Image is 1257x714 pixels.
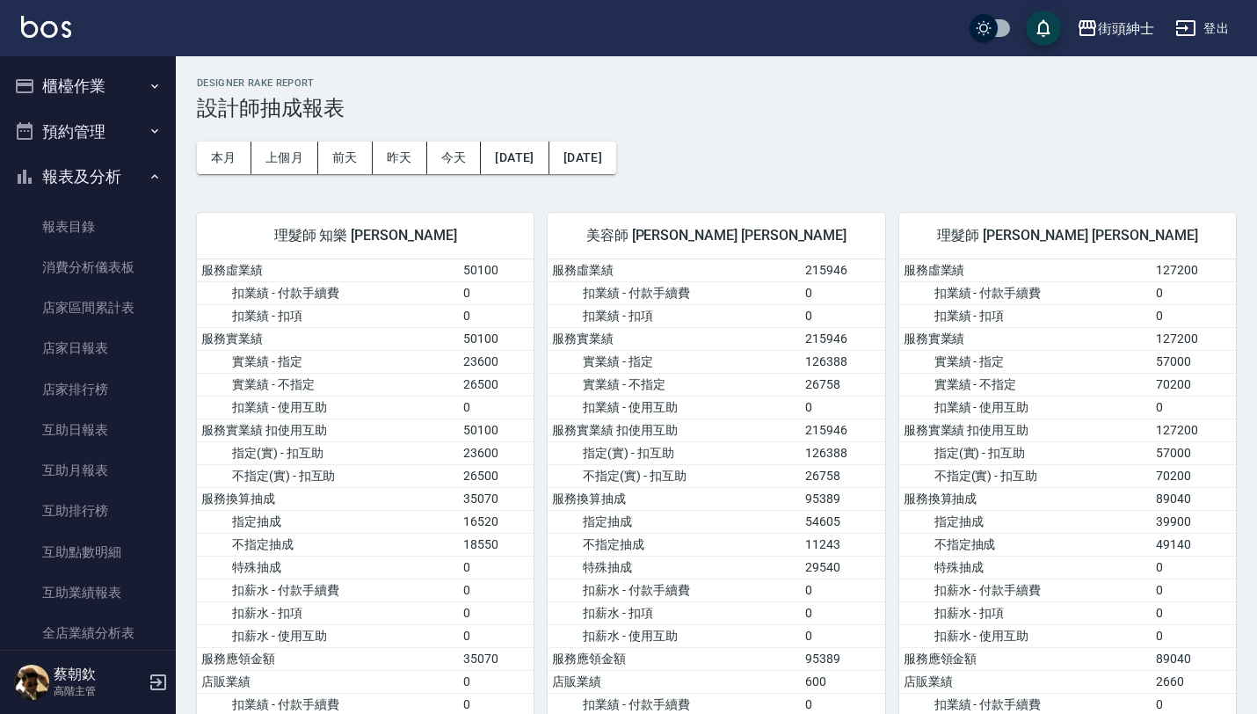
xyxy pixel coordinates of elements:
[7,410,169,450] a: 互助日報表
[197,373,459,396] td: 實業績 - 不指定
[459,601,534,624] td: 0
[548,647,801,670] td: 服務應領金額
[251,142,318,174] button: 上個月
[7,450,169,491] a: 互助月報表
[459,419,534,441] td: 50100
[197,647,459,670] td: 服務應領金額
[548,373,801,396] td: 實業績 - 不指定
[459,579,534,601] td: 0
[801,556,885,579] td: 29540
[459,373,534,396] td: 26500
[459,510,534,533] td: 16520
[1152,396,1236,419] td: 0
[197,556,459,579] td: 特殊抽成
[548,533,801,556] td: 不指定抽成
[459,304,534,327] td: 0
[7,109,169,155] button: 預約管理
[1152,647,1236,670] td: 89040
[7,491,169,531] a: 互助排行榜
[1152,533,1236,556] td: 49140
[459,281,534,304] td: 0
[1152,281,1236,304] td: 0
[801,533,885,556] td: 11243
[7,369,169,410] a: 店家排行榜
[197,304,459,327] td: 扣業績 - 扣項
[801,441,885,464] td: 126388
[197,601,459,624] td: 扣薪水 - 扣項
[899,624,1152,647] td: 扣薪水 - 使用互助
[1168,12,1236,45] button: 登出
[548,556,801,579] td: 特殊抽成
[1070,11,1161,47] button: 街頭紳士
[197,510,459,533] td: 指定抽成
[801,624,885,647] td: 0
[1152,510,1236,533] td: 39900
[801,350,885,373] td: 126388
[459,350,534,373] td: 23600
[197,441,459,464] td: 指定(實) - 扣互助
[197,142,251,174] button: 本月
[459,487,534,510] td: 35070
[7,247,169,288] a: 消費分析儀表板
[459,670,534,693] td: 0
[1152,419,1236,441] td: 127200
[197,327,459,350] td: 服務實業績
[197,350,459,373] td: 實業績 - 指定
[197,419,459,441] td: 服務實業績 扣使用互助
[197,624,459,647] td: 扣薪水 - 使用互助
[548,281,801,304] td: 扣業績 - 付款手續費
[197,487,459,510] td: 服務換算抽成
[459,624,534,647] td: 0
[459,441,534,464] td: 23600
[427,142,482,174] button: 今天
[7,288,169,328] a: 店家區間累計表
[197,533,459,556] td: 不指定抽成
[1152,487,1236,510] td: 89040
[54,683,143,699] p: 高階主管
[899,510,1152,533] td: 指定抽成
[548,327,801,350] td: 服務實業績
[920,227,1215,244] span: 理髮師 [PERSON_NAME] [PERSON_NAME]
[899,556,1152,579] td: 特殊抽成
[459,647,534,670] td: 35070
[54,666,143,683] h5: 蔡朝欽
[548,304,801,327] td: 扣業績 - 扣項
[1152,579,1236,601] td: 0
[459,533,534,556] td: 18550
[7,613,169,653] a: 全店業績分析表
[899,396,1152,419] td: 扣業績 - 使用互助
[548,259,801,282] td: 服務虛業績
[1152,464,1236,487] td: 70200
[801,373,885,396] td: 26758
[899,259,1152,282] td: 服務虛業績
[899,579,1152,601] td: 扣薪水 - 付款手續費
[459,396,534,419] td: 0
[197,396,459,419] td: 扣業績 - 使用互助
[7,207,169,247] a: 報表目錄
[899,281,1152,304] td: 扣業績 - 付款手續費
[569,227,863,244] span: 美容師 [PERSON_NAME] [PERSON_NAME]
[801,487,885,510] td: 95389
[7,328,169,368] a: 店家日報表
[801,327,885,350] td: 215946
[899,670,1152,693] td: 店販業績
[548,419,801,441] td: 服務實業績 扣使用互助
[899,647,1152,670] td: 服務應領金額
[801,670,885,693] td: 600
[801,419,885,441] td: 215946
[899,327,1152,350] td: 服務實業績
[7,532,169,572] a: 互助點數明細
[1152,601,1236,624] td: 0
[899,350,1152,373] td: 實業績 - 指定
[481,142,549,174] button: [DATE]
[459,556,534,579] td: 0
[1152,556,1236,579] td: 0
[801,281,885,304] td: 0
[373,142,427,174] button: 昨天
[548,441,801,464] td: 指定(實) - 扣互助
[899,373,1152,396] td: 實業績 - 不指定
[459,464,534,487] td: 26500
[548,350,801,373] td: 實業績 - 指定
[548,510,801,533] td: 指定抽成
[197,96,1236,120] h3: 設計師抽成報表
